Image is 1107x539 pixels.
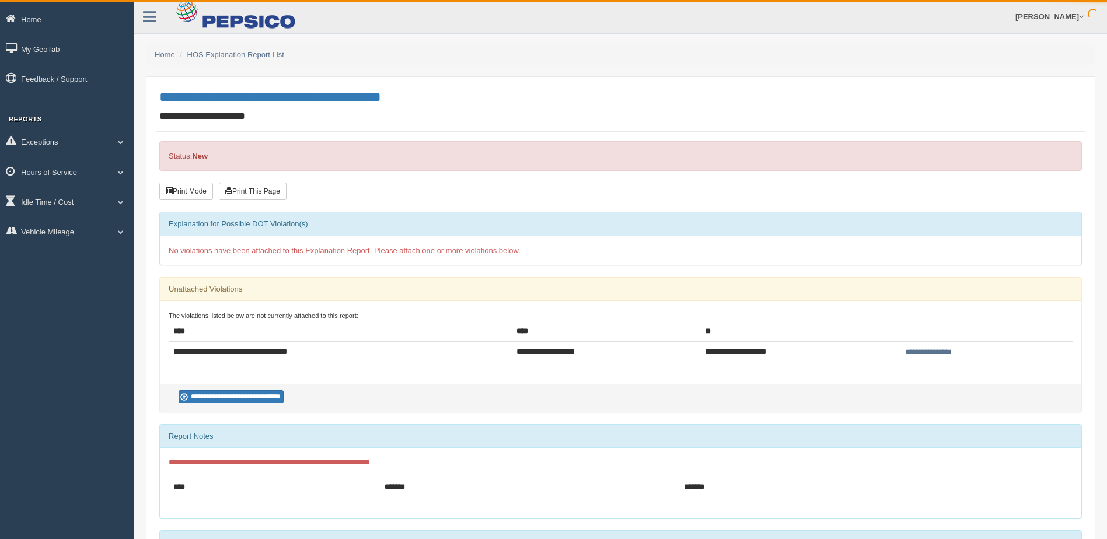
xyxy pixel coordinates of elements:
[219,183,287,200] button: Print This Page
[187,50,284,59] a: HOS Explanation Report List
[155,50,175,59] a: Home
[159,141,1082,171] div: Status:
[160,278,1081,301] div: Unattached Violations
[160,212,1081,236] div: Explanation for Possible DOT Violation(s)
[169,312,358,319] small: The violations listed below are not currently attached to this report:
[159,183,213,200] button: Print Mode
[192,152,208,160] strong: New
[169,246,521,255] span: No violations have been attached to this Explanation Report. Please attach one or more violations...
[160,425,1081,448] div: Report Notes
